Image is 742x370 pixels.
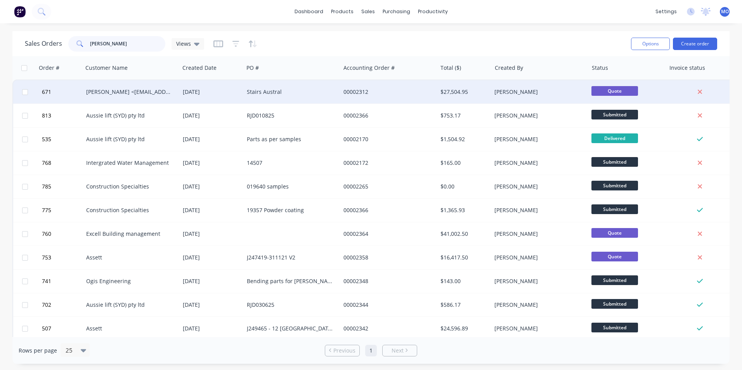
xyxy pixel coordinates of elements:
[343,230,430,238] div: 00002364
[440,135,486,143] div: $1,504.92
[183,277,241,285] div: [DATE]
[183,112,241,119] div: [DATE]
[494,325,581,332] div: [PERSON_NAME]
[42,112,51,119] span: 813
[440,159,486,167] div: $165.00
[247,325,333,332] div: J249465 - 12 [GEOGRAPHIC_DATA].
[40,151,86,175] button: 768
[440,277,486,285] div: $143.00
[494,254,581,261] div: [PERSON_NAME]
[440,325,486,332] div: $24,596.89
[494,112,581,119] div: [PERSON_NAME]
[42,230,51,238] span: 760
[42,301,51,309] span: 702
[42,135,51,143] span: 535
[591,110,638,119] span: Submitted
[90,36,166,52] input: Search...
[494,206,581,214] div: [PERSON_NAME]
[652,6,681,17] div: settings
[494,230,581,238] div: [PERSON_NAME]
[494,301,581,309] div: [PERSON_NAME]
[86,301,172,309] div: Aussie lift (SYD) pty ltd
[247,206,333,214] div: 19357 Powder coating
[42,183,51,190] span: 785
[495,64,523,72] div: Created By
[86,112,172,119] div: Aussie lift (SYD) pty ltd
[343,277,430,285] div: 00002348
[440,254,486,261] div: $16,417.50
[183,88,241,96] div: [DATE]
[591,133,638,143] span: Delivered
[343,206,430,214] div: 00002366
[176,40,191,48] span: Views
[247,277,333,285] div: Bending parts for [PERSON_NAME]
[494,277,581,285] div: [PERSON_NAME]
[183,159,241,167] div: [DATE]
[19,347,57,354] span: Rows per page
[86,254,172,261] div: Assett
[365,345,377,356] a: Page 1 is your current page
[591,228,638,238] span: Quote
[86,325,172,332] div: Assett
[247,88,333,96] div: Stairs Austral
[183,325,241,332] div: [DATE]
[721,8,729,15] span: MO
[440,183,486,190] div: $0.00
[379,6,414,17] div: purchasing
[247,183,333,190] div: 019640 samples
[494,88,581,96] div: [PERSON_NAME]
[42,159,51,167] span: 768
[42,254,51,261] span: 753
[414,6,452,17] div: productivity
[343,135,430,143] div: 00002170
[591,252,638,261] span: Quote
[183,254,241,261] div: [DATE]
[42,325,51,332] span: 507
[40,104,86,127] button: 813
[40,175,86,198] button: 785
[86,88,172,96] div: [PERSON_NAME] <[EMAIL_ADDRESS][DOMAIN_NAME]>
[591,323,638,332] span: Submitted
[357,6,379,17] div: sales
[86,135,172,143] div: Aussie lift (SYD) pty ltd
[42,206,51,214] span: 775
[592,64,608,72] div: Status
[86,183,172,190] div: Construction Specialties
[343,183,430,190] div: 00002265
[631,38,670,50] button: Options
[40,222,86,246] button: 760
[86,230,172,238] div: Excell Building management
[40,80,86,104] button: 671
[494,135,581,143] div: [PERSON_NAME]
[591,275,638,285] span: Submitted
[673,38,717,50] button: Create order
[591,299,638,309] span: Submitted
[86,277,172,285] div: Ogis Engineering
[86,206,172,214] div: Construction Specialties
[85,64,128,72] div: Customer Name
[42,88,51,96] span: 671
[343,254,430,261] div: 00002358
[440,301,486,309] div: $586.17
[327,6,357,17] div: products
[183,135,241,143] div: [DATE]
[322,345,420,356] ul: Pagination
[440,64,461,72] div: Total ($)
[247,112,333,119] div: RJD010825
[591,204,638,214] span: Submitted
[494,159,581,167] div: [PERSON_NAME]
[440,88,486,96] div: $27,504.95
[343,88,430,96] div: 00002312
[494,183,581,190] div: [PERSON_NAME]
[440,206,486,214] div: $1,365.93
[591,181,638,190] span: Submitted
[383,347,417,354] a: Next page
[392,347,404,354] span: Next
[669,64,705,72] div: Invoice status
[247,254,333,261] div: J247419-311121 V2
[343,301,430,309] div: 00002344
[343,159,430,167] div: 00002172
[86,159,172,167] div: Intergrated Water Management
[440,112,486,119] div: $753.17
[40,270,86,293] button: 741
